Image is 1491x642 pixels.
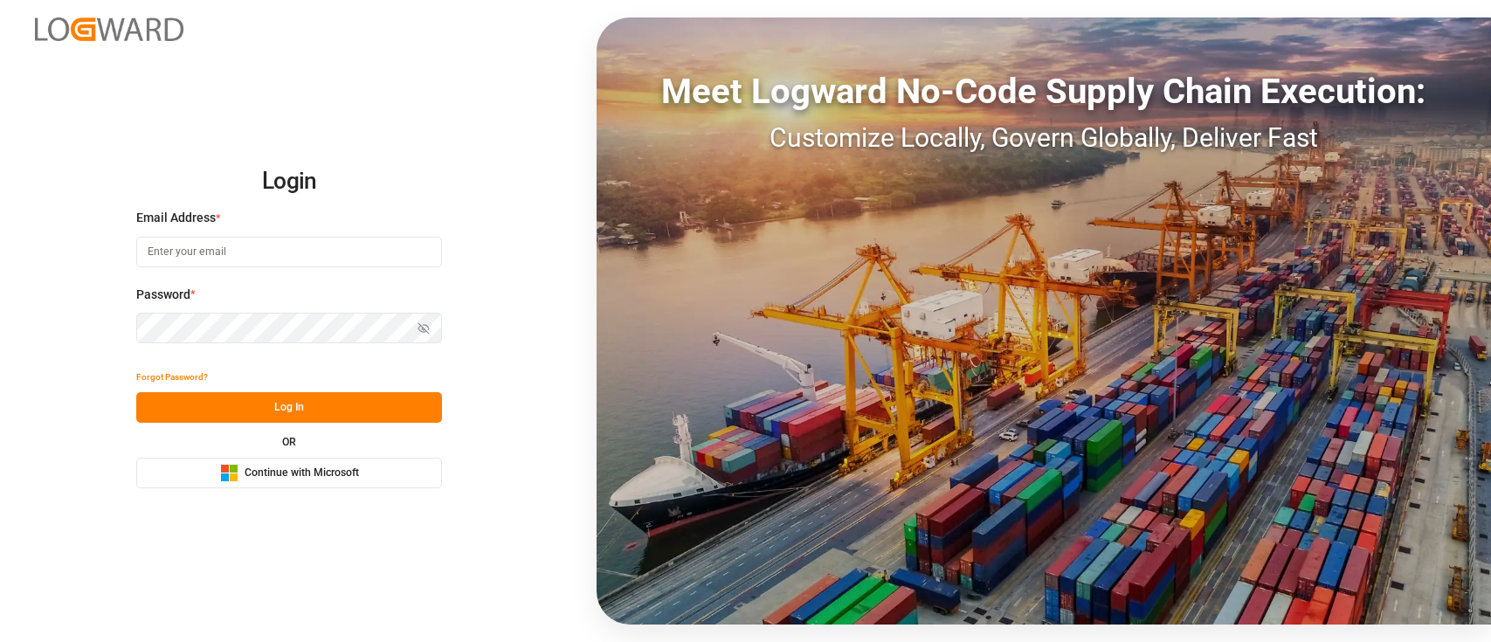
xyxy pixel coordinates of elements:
input: Enter your email [136,237,442,267]
span: Continue with Microsoft [245,466,359,481]
button: Log In [136,392,442,423]
div: Customize Locally, Govern Globally, Deliver Fast [597,118,1491,157]
small: OR [282,437,296,447]
div: Meet Logward No-Code Supply Chain Execution: [597,66,1491,118]
span: Password [136,286,190,304]
span: Email Address [136,209,216,227]
h2: Login [136,154,442,210]
button: Continue with Microsoft [136,458,442,488]
img: Logward_new_orange.png [35,17,183,41]
button: Forgot Password? [136,362,208,392]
